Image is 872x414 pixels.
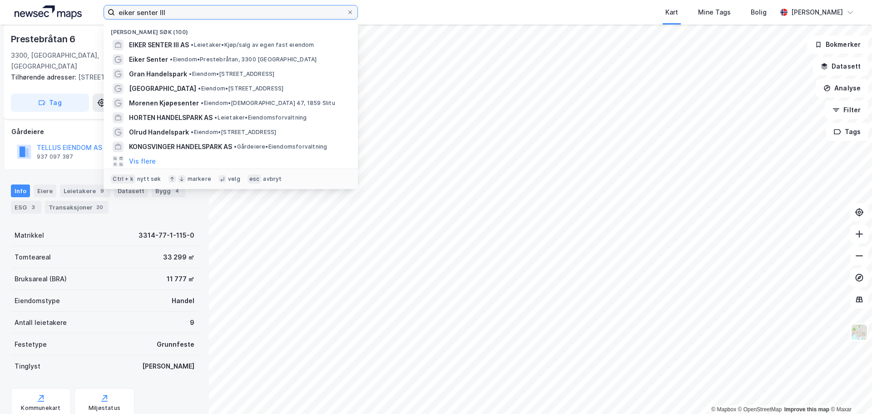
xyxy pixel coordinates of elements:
[11,126,198,137] div: Gårdeiere
[738,406,782,413] a: OpenStreetMap
[198,85,283,92] span: Eiendom • [STREET_ADDRESS]
[248,175,262,184] div: esc
[129,127,189,138] span: Olrud Handelspark
[15,252,51,263] div: Tomteareal
[172,295,194,306] div: Handel
[129,83,196,94] span: [GEOGRAPHIC_DATA]
[665,7,678,18] div: Kart
[15,339,47,350] div: Festetype
[201,100,203,106] span: •
[104,21,358,38] div: [PERSON_NAME] søk (100)
[129,98,199,109] span: Morenen Kjøpesenter
[263,175,282,183] div: avbryt
[15,295,60,306] div: Eiendomstype
[827,370,872,414] iframe: Chat Widget
[173,186,182,195] div: 4
[114,185,148,197] div: Datasett
[11,201,41,214] div: ESG
[15,5,82,19] img: logo.a4113a55bc3d86da70a041830d287a7e.svg
[157,339,194,350] div: Grunnfeste
[15,361,40,372] div: Tinglyst
[11,73,78,81] span: Tilhørende adresser:
[198,85,201,92] span: •
[189,70,274,78] span: Eiendom • [STREET_ADDRESS]
[711,406,736,413] a: Mapbox
[825,101,868,119] button: Filter
[11,50,145,72] div: 3300, [GEOGRAPHIC_DATA], [GEOGRAPHIC_DATA]
[698,7,731,18] div: Mine Tags
[60,185,110,197] div: Leietakere
[37,153,73,160] div: 937 097 387
[15,317,67,328] div: Antall leietakere
[137,175,161,183] div: nytt søk
[15,230,44,241] div: Matrikkel
[234,143,237,150] span: •
[791,7,843,18] div: [PERSON_NAME]
[784,406,829,413] a: Improve this map
[191,129,193,135] span: •
[21,404,60,412] div: Kommunekart
[98,186,107,195] div: 9
[851,324,868,341] img: Z
[129,141,232,152] span: KONGSVINGER HANDELSPARK AS
[751,7,767,18] div: Bolig
[142,361,194,372] div: [PERSON_NAME]
[191,41,314,49] span: Leietaker • Kjøp/salg av egen fast eiendom
[807,35,868,54] button: Bokmerker
[129,69,187,80] span: Gran Handelspark
[214,114,217,121] span: •
[15,274,67,284] div: Bruksareal (BRA)
[201,100,335,107] span: Eiendom • [DEMOGRAPHIC_DATA] 47, 1859 Slitu
[190,317,194,328] div: 9
[129,40,189,50] span: EIKER SENTER III AS
[170,56,317,63] span: Eiendom • Prestebråtan, 3300 [GEOGRAPHIC_DATA]
[11,185,30,197] div: Info
[214,114,307,121] span: Leietaker • Eiendomsforvaltning
[129,156,156,167] button: Vis flere
[129,54,168,65] span: Eiker Senter
[816,79,868,97] button: Analyse
[167,274,194,284] div: 11 777 ㎡
[11,94,89,112] button: Tag
[115,5,347,19] input: Søk på adresse, matrikkel, gårdeiere, leietakere eller personer
[826,123,868,141] button: Tags
[228,175,240,183] div: velg
[11,72,191,83] div: [STREET_ADDRESS]
[11,32,77,46] div: Prestebråtan 6
[129,112,213,123] span: HORTEN HANDELSPARK AS
[813,57,868,75] button: Datasett
[139,230,194,241] div: 3314-77-1-115-0
[189,70,192,77] span: •
[29,203,38,212] div: 3
[191,129,276,136] span: Eiendom • [STREET_ADDRESS]
[163,252,194,263] div: 33 299 ㎡
[89,404,120,412] div: Miljøstatus
[45,201,109,214] div: Transaksjoner
[234,143,327,150] span: Gårdeiere • Eiendomsforvaltning
[111,175,135,184] div: Ctrl + k
[191,41,193,48] span: •
[34,185,56,197] div: Eiere
[188,175,211,183] div: markere
[170,56,173,63] span: •
[94,203,105,212] div: 20
[152,185,185,197] div: Bygg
